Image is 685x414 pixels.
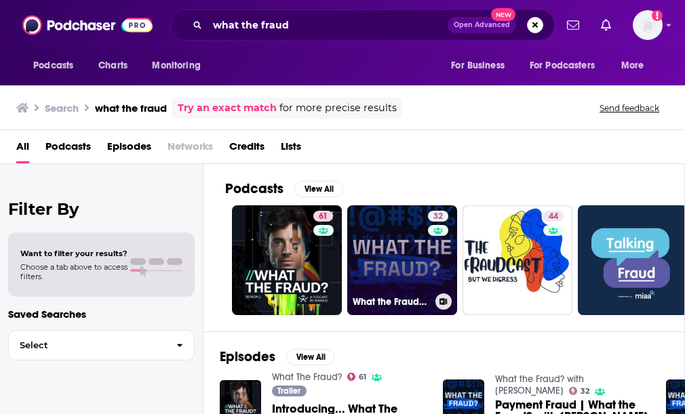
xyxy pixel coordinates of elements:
[562,14,585,37] a: Show notifications dropdown
[530,56,595,75] span: For Podcasters
[152,56,200,75] span: Monitoring
[347,205,457,315] a: 32What the Fraud? with [PERSON_NAME]
[621,56,644,75] span: More
[313,211,333,222] a: 61
[20,249,128,258] span: Want to filter your results?
[90,53,136,79] a: Charts
[319,210,328,224] span: 61
[272,371,342,383] a: What The Fraud?
[178,100,277,116] a: Try an exact match
[232,205,342,315] a: 61
[8,308,195,320] p: Saved Searches
[277,387,300,395] span: Trailer
[549,210,558,224] span: 44
[20,262,128,281] span: Choose a tab above to access filters.
[95,102,167,115] h3: what the fraud
[633,10,663,40] button: Show profile menu
[595,14,616,37] a: Show notifications dropdown
[612,53,661,79] button: open menu
[225,180,343,197] a: PodcastsView All
[633,10,663,40] span: Logged in as BrunswickDigital
[8,199,195,219] h2: Filter By
[448,17,516,33] button: Open AdvancedNew
[107,136,151,163] a: Episodes
[595,102,663,114] button: Send feedback
[229,136,265,163] a: Credits
[220,348,335,365] a: EpisodesView All
[286,349,335,365] button: View All
[16,136,29,163] a: All
[24,53,91,79] button: open menu
[451,56,505,75] span: For Business
[142,53,218,79] button: open menu
[454,22,510,28] span: Open Advanced
[225,180,283,197] h2: Podcasts
[521,53,614,79] button: open menu
[281,136,301,163] a: Lists
[359,374,366,380] span: 61
[98,56,128,75] span: Charts
[581,388,589,394] span: 32
[491,8,515,21] span: New
[9,341,165,350] span: Select
[170,9,555,41] div: Search podcasts, credits, & more...
[45,102,79,115] h3: Search
[428,211,448,222] a: 32
[442,53,522,79] button: open menu
[45,136,91,163] a: Podcasts
[279,100,397,116] span: for more precise results
[22,12,153,38] img: Podchaser - Follow, Share and Rate Podcasts
[347,373,367,381] a: 61
[208,14,448,36] input: Search podcasts, credits, & more...
[543,211,564,222] a: 44
[463,205,572,315] a: 44
[220,348,275,365] h2: Episodes
[495,373,584,396] a: What the Fraud? with Doriel Abrahams
[633,10,663,40] img: User Profile
[569,387,590,395] a: 32
[353,296,430,308] h3: What the Fraud? with [PERSON_NAME]
[8,330,195,360] button: Select
[652,10,663,21] svg: Add a profile image
[168,136,213,163] span: Networks
[433,210,443,224] span: 32
[294,181,343,197] button: View All
[33,56,73,75] span: Podcasts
